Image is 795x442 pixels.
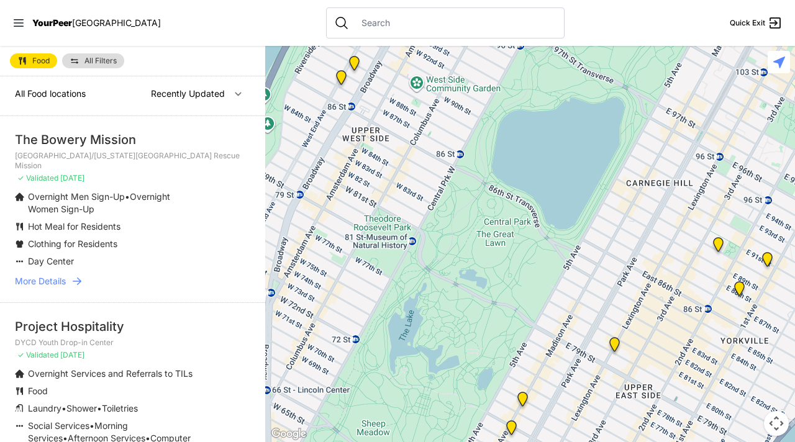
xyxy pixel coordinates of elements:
p: DYCD Youth Drop-in Center [15,338,250,348]
span: Clothing for Residents [28,238,117,249]
span: Toiletries [102,403,138,413]
span: • [61,403,66,413]
span: Day Center [28,256,74,266]
a: Food [10,53,57,68]
a: Quick Exit [730,16,783,30]
span: Overnight Men Sign-Up [28,191,125,202]
div: Project Hospitality [15,318,250,335]
div: Avenue Church [760,252,775,272]
div: Senior Programming [334,70,349,90]
span: [DATE] [60,173,84,183]
span: More Details [15,275,66,287]
span: Social Services [28,420,89,431]
a: Open this area in Google Maps (opens a new window) [268,426,309,442]
span: ✓ Validated [17,350,58,359]
span: • [125,191,130,202]
button: Map camera controls [764,411,789,436]
a: YourPeer[GEOGRAPHIC_DATA] [32,19,161,27]
input: Search [354,17,556,29]
p: [GEOGRAPHIC_DATA]/[US_STATE][GEOGRAPHIC_DATA] Rescue Mission [15,151,250,171]
span: • [89,420,94,431]
span: Shower [66,403,97,413]
span: Food [32,57,50,65]
span: • [97,403,102,413]
span: Hot Meal for Residents [28,221,120,232]
a: More Details [15,275,250,287]
span: Overnight Services and Referrals to TILs [28,368,193,379]
span: Food [28,386,48,396]
span: All Food locations [15,88,86,99]
span: ✓ Validated [17,173,58,183]
div: Manhattan [504,420,519,440]
span: Laundry [28,403,61,413]
div: The Bowery Mission [15,131,250,148]
span: [DATE] [60,350,84,359]
a: All Filters [62,53,124,68]
span: YourPeer [32,17,72,28]
span: Quick Exit [730,18,765,28]
span: [GEOGRAPHIC_DATA] [72,17,161,28]
span: All Filters [84,57,117,65]
img: Google [268,426,309,442]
